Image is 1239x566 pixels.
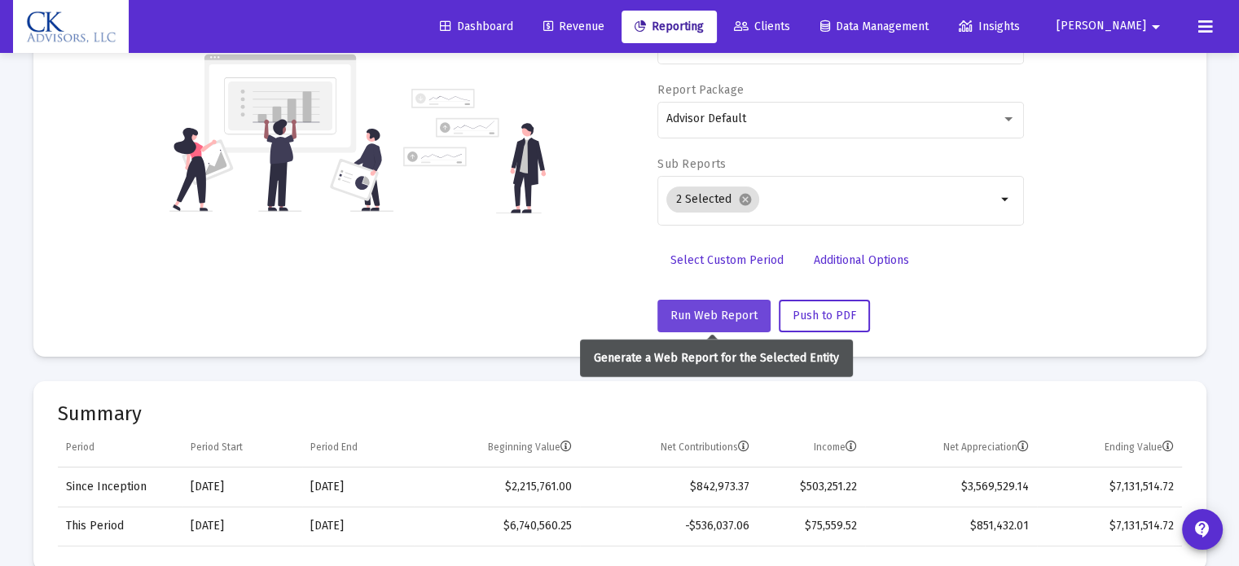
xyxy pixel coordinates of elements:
span: Select Custom Period [670,253,784,267]
mat-icon: arrow_drop_down [996,190,1016,209]
div: Period [66,441,94,454]
td: $851,432.01 [865,507,1037,546]
td: $7,131,514.72 [1037,507,1182,546]
span: Data Management [820,20,929,33]
span: Additional Options [814,253,909,267]
div: Period End [310,441,358,454]
div: Income [814,441,857,454]
div: [DATE] [310,518,406,534]
mat-chip-list: Selection [666,183,996,216]
span: Revenue [543,20,604,33]
td: Column Ending Value [1037,428,1182,467]
a: Dashboard [427,11,526,43]
span: Clients [734,20,790,33]
div: [DATE] [191,518,294,534]
a: Insights [946,11,1033,43]
mat-chip: 2 Selected [666,186,759,213]
span: Reporting [635,20,704,33]
mat-icon: cancel [738,192,753,207]
td: $75,559.52 [758,507,865,546]
span: Advisor Default [666,112,746,125]
div: Ending Value [1105,441,1174,454]
label: Report Package [657,83,744,97]
td: $503,251.22 [758,467,865,507]
td: Column Period Start [182,428,302,467]
td: Column Net Appreciation [865,428,1037,467]
a: Clients [721,11,803,43]
span: Insights [959,20,1020,33]
span: [PERSON_NAME] [1057,20,1146,33]
img: reporting-alt [403,89,546,213]
label: Sub Reports [657,157,726,171]
div: Net Contributions [661,441,749,454]
td: Column Period End [302,428,415,467]
button: Push to PDF [779,300,870,332]
button: Run Web Report [657,300,771,332]
span: Push to PDF [793,309,856,322]
td: This Period [58,507,182,546]
div: Period Start [191,441,243,454]
td: Column Beginning Value [414,428,580,467]
div: Net Appreciation [943,441,1029,454]
td: $7,131,514.72 [1037,467,1182,507]
div: Data grid [58,428,1182,546]
div: [DATE] [191,479,294,495]
mat-icon: contact_support [1193,520,1212,539]
td: $3,569,529.14 [865,467,1037,507]
td: $842,973.37 [580,467,758,507]
mat-card-title: Summary [58,406,1182,422]
td: Column Net Contributions [580,428,758,467]
div: Beginning Value [488,441,572,454]
td: Since Inception [58,467,182,507]
td: Column Income [758,428,865,467]
a: Reporting [622,11,717,43]
td: $6,740,560.25 [414,507,580,546]
td: -$536,037.06 [580,507,758,546]
mat-icon: arrow_drop_down [1146,11,1166,43]
span: Run Web Report [670,309,758,322]
td: Column Period [58,428,182,467]
a: Revenue [530,11,617,43]
img: reporting [169,52,393,213]
td: $2,215,761.00 [414,467,580,507]
img: Dashboard [25,11,116,43]
button: [PERSON_NAME] [1037,10,1185,42]
a: Data Management [807,11,942,43]
span: Dashboard [440,20,513,33]
div: [DATE] [310,479,406,495]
